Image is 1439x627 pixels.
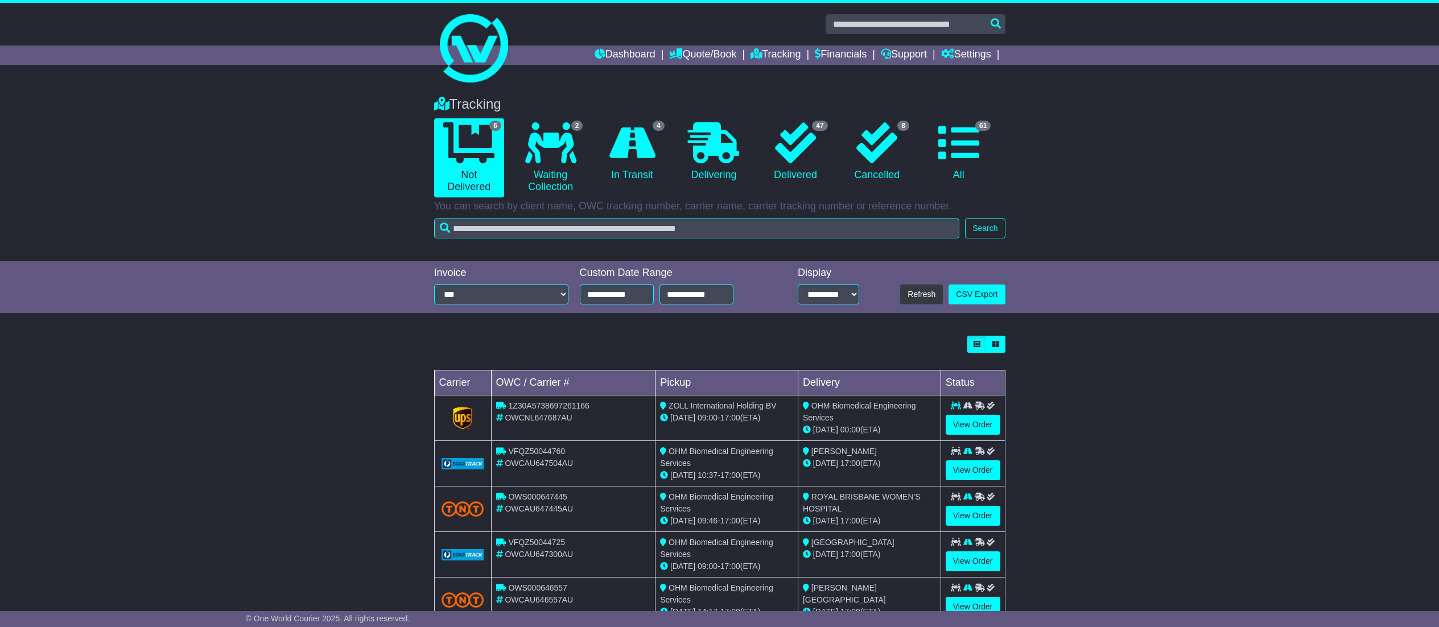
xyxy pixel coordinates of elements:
a: 61 All [923,118,993,185]
span: 09:00 [698,562,718,571]
span: [DATE] [670,607,695,616]
span: [DATE] [670,516,695,525]
span: [DATE] [670,471,695,480]
div: - (ETA) [660,560,793,572]
span: 17:00 [720,471,740,480]
td: Pickup [655,370,798,395]
a: 47 Delivered [760,118,830,185]
a: Delivering [679,118,749,185]
a: Support [881,46,927,65]
span: [DATE] [813,425,838,434]
span: 14:17 [698,607,718,616]
div: (ETA) [803,457,936,469]
div: - (ETA) [660,515,793,527]
span: VFQZ50044725 [508,538,565,547]
span: 6 [489,121,501,131]
span: © One World Courier 2025. All rights reserved. [246,614,410,623]
a: Financials [815,46,867,65]
img: GetCarrierServiceLogo [442,458,484,469]
span: 17:00 [720,413,740,422]
img: GetCarrierServiceLogo [442,549,484,560]
span: OWCAU647445AU [505,504,573,513]
span: OWCAU647300AU [505,550,573,559]
td: Delivery [798,370,941,395]
span: VFQZ50044760 [508,447,565,456]
span: [DATE] [813,459,838,468]
div: - (ETA) [660,412,793,424]
span: OWCAU647504AU [505,459,573,468]
a: Tracking [751,46,801,65]
span: 09:46 [698,516,718,525]
div: - (ETA) [660,469,793,481]
img: TNT_Domestic.png [442,501,484,517]
div: Invoice [434,267,568,279]
span: 17:00 [840,607,860,616]
span: ZOLL International Holding BV [669,401,776,410]
span: 17:00 [720,607,740,616]
span: 61 [975,121,991,131]
a: 2 Waiting Collection [516,118,586,197]
a: View Order [946,460,1000,480]
span: OWCNL647687AU [505,413,572,422]
span: 17:00 [840,459,860,468]
div: - (ETA) [660,606,793,618]
span: 17:00 [840,516,860,525]
span: 1Z30A5738697261166 [508,401,589,410]
span: [DATE] [670,562,695,571]
div: (ETA) [803,515,936,527]
span: OHM Biomedical Engineering Services [660,492,773,513]
a: View Order [946,506,1000,526]
a: 8 Cancelled [842,118,912,185]
img: GetCarrierServiceLogo [453,407,472,430]
div: Display [798,267,859,279]
span: OWS000647445 [508,492,567,501]
a: View Order [946,551,1000,571]
span: [PERSON_NAME][GEOGRAPHIC_DATA] [803,583,886,604]
span: [DATE] [670,413,695,422]
a: View Order [946,415,1000,435]
a: 4 In Transit [597,118,667,185]
span: 17:00 [720,516,740,525]
span: [GEOGRAPHIC_DATA] [811,538,894,547]
button: Refresh [900,284,943,304]
span: OWS000646557 [508,583,567,592]
span: 8 [897,121,909,131]
span: 09:00 [698,413,718,422]
p: You can search by client name, OWC tracking number, carrier name, carrier tracking number or refe... [434,200,1005,213]
div: (ETA) [803,548,936,560]
div: Tracking [428,96,1011,113]
span: [PERSON_NAME] [811,447,877,456]
span: 17:00 [720,562,740,571]
a: Quote/Book [669,46,736,65]
span: [DATE] [813,516,838,525]
td: Carrier [434,370,491,395]
span: 2 [571,121,583,131]
span: 17:00 [840,550,860,559]
div: (ETA) [803,606,936,618]
span: 10:37 [698,471,718,480]
span: [DATE] [813,550,838,559]
span: 4 [653,121,665,131]
td: OWC / Carrier # [491,370,655,395]
img: TNT_Domestic.png [442,592,484,608]
button: Search [965,218,1005,238]
a: View Order [946,597,1000,617]
span: OHM Biomedical Engineering Services [660,583,773,604]
span: 00:00 [840,425,860,434]
span: OWCAU646557AU [505,595,573,604]
span: OHM Biomedical Engineering Services [660,447,773,468]
span: ROYAL BRISBANE WOMEN'S HOSPITAL [803,492,921,513]
span: OHM Biomedical Engineering Services [660,538,773,559]
div: (ETA) [803,424,936,436]
a: Dashboard [595,46,655,65]
a: Settings [941,46,991,65]
span: [DATE] [813,607,838,616]
span: 47 [812,121,827,131]
div: Custom Date Range [580,267,762,279]
td: Status [941,370,1005,395]
a: CSV Export [949,284,1005,304]
span: OHM Biomedical Engineering Services [803,401,916,422]
a: 6 Not Delivered [434,118,504,197]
